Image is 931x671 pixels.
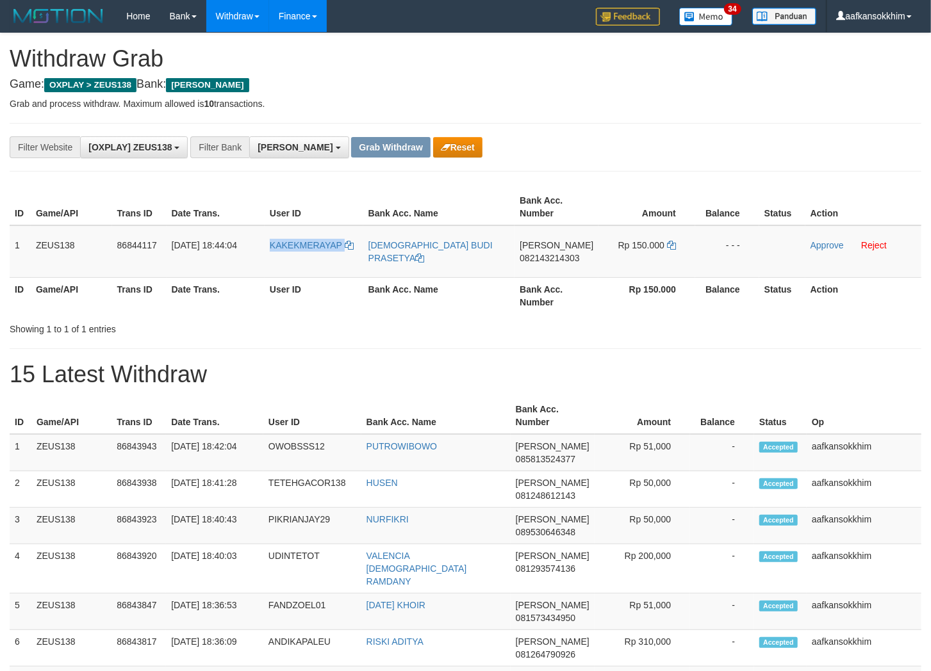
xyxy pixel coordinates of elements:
[166,434,263,471] td: [DATE] 18:42:04
[367,600,425,610] a: [DATE] KHOIR
[258,142,333,152] span: [PERSON_NAME]
[516,490,575,501] span: Copy 081248612143 to clipboard
[10,630,31,667] td: 6
[759,189,805,225] th: Status
[10,225,31,278] td: 1
[111,544,166,594] td: 86843920
[695,189,759,225] th: Balance
[351,137,430,158] button: Grab Withdraw
[805,189,921,225] th: Action
[516,527,575,537] span: Copy 089530646348 to clipboard
[112,277,167,314] th: Trans ID
[263,544,361,594] td: UDINTETOT
[690,398,754,434] th: Balance
[31,277,112,314] th: Game/API
[10,97,921,110] p: Grab and process withdraw. Maximum allowed is transactions.
[516,478,589,488] span: [PERSON_NAME]
[690,471,754,508] td: -
[516,454,575,464] span: Copy 085813524377 to clipboard
[166,398,263,434] th: Date Trans.
[367,478,398,488] a: HUSEN
[690,594,754,630] td: -
[759,442,798,453] span: Accepted
[752,8,816,25] img: panduan.png
[515,189,598,225] th: Bank Acc. Number
[10,136,80,158] div: Filter Website
[111,398,166,434] th: Trans ID
[10,46,921,72] h1: Withdraw Grab
[204,99,214,109] strong: 10
[190,136,249,158] div: Filter Bank
[367,551,467,586] a: VALENCIA [DEMOGRAPHIC_DATA] RAMDANY
[270,240,354,250] a: KAKEKMERAYAP
[759,478,798,489] span: Accepted
[10,277,31,314] th: ID
[361,398,511,434] th: Bank Acc. Name
[807,434,921,471] td: aafkansokkhim
[88,142,172,152] span: [OXPLAY] ZEUS138
[367,636,424,647] a: RISKI ADITYA
[31,225,112,278] td: ZEUS138
[516,441,589,451] span: [PERSON_NAME]
[807,508,921,544] td: aafkansokkhim
[111,471,166,508] td: 86843938
[805,277,921,314] th: Action
[111,594,166,630] td: 86843847
[690,544,754,594] td: -
[44,78,136,92] span: OXPLAY > ZEUS138
[596,8,660,26] img: Feedback.jpg
[10,594,31,630] td: 5
[263,471,361,508] td: TETEHGACOR138
[265,189,363,225] th: User ID
[10,78,921,91] h4: Game: Bank:
[10,318,378,335] div: Showing 1 to 1 of 1 entries
[516,613,575,623] span: Copy 081573434950 to clipboard
[367,514,409,524] a: NURFIKRI
[166,471,263,508] td: [DATE] 18:41:28
[595,398,690,434] th: Amount
[759,515,798,526] span: Accepted
[80,136,188,158] button: [OXPLAY] ZEUS138
[807,471,921,508] td: aafkansokkhim
[807,544,921,594] td: aafkansokkhim
[10,544,31,594] td: 4
[363,189,515,225] th: Bank Acc. Name
[111,434,166,471] td: 86843943
[10,508,31,544] td: 3
[263,594,361,630] td: FANDZOEL01
[117,240,157,250] span: 86844117
[861,240,887,250] a: Reject
[759,277,805,314] th: Status
[31,544,111,594] td: ZEUS138
[31,434,111,471] td: ZEUS138
[754,398,807,434] th: Status
[112,189,167,225] th: Trans ID
[807,630,921,667] td: aafkansokkhim
[759,601,798,611] span: Accepted
[759,637,798,648] span: Accepted
[31,471,111,508] td: ZEUS138
[516,514,589,524] span: [PERSON_NAME]
[516,563,575,574] span: Copy 081293574136 to clipboard
[111,630,166,667] td: 86843817
[595,594,690,630] td: Rp 51,000
[10,434,31,471] td: 1
[595,630,690,667] td: Rp 310,000
[367,441,437,451] a: PUTROWIBOWO
[166,594,263,630] td: [DATE] 18:36:53
[270,240,342,250] span: KAKEKMERAYAP
[520,240,593,250] span: [PERSON_NAME]
[167,189,265,225] th: Date Trans.
[695,277,759,314] th: Balance
[10,471,31,508] td: 2
[695,225,759,278] td: - - -
[249,136,349,158] button: [PERSON_NAME]
[265,277,363,314] th: User ID
[724,3,741,15] span: 34
[166,544,263,594] td: [DATE] 18:40:03
[516,636,589,647] span: [PERSON_NAME]
[667,240,676,250] a: Copy 150000 to clipboard
[595,508,690,544] td: Rp 50,000
[368,240,493,263] a: [DEMOGRAPHIC_DATA] BUDI PRASETYA
[433,137,482,158] button: Reset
